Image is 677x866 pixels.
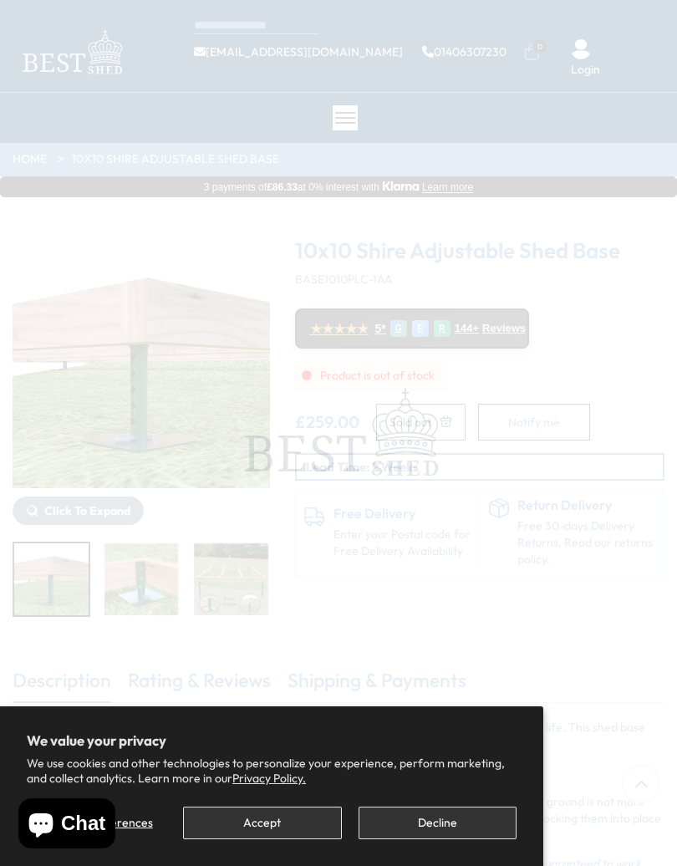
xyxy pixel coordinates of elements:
h2: We value your privacy [27,733,517,748]
button: Decline [359,807,517,839]
button: Accept [183,807,341,839]
a: Privacy Policy. [232,771,306,786]
inbox-online-store-chat: Shopify online store chat [13,798,120,853]
p: We use cookies and other technologies to personalize your experience, perform marketing, and coll... [27,756,517,786]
